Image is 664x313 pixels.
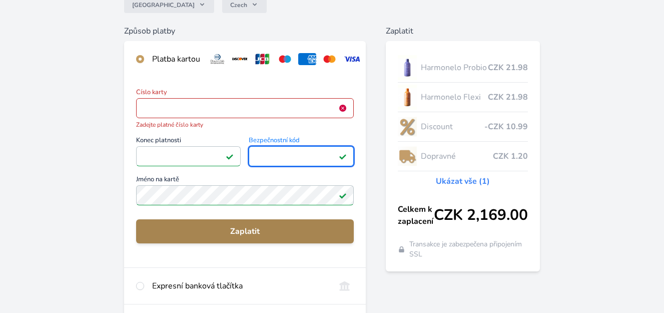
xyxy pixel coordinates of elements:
[230,1,247,9] span: Czech
[124,25,366,37] h6: Způsob platby
[493,150,528,162] span: CZK 1.20
[409,239,528,259] span: Transakce je zabezpečena připojením SSL
[141,101,349,115] iframe: Iframe pro číslo karty
[136,185,354,205] input: Jméno na kartěPlatné pole
[144,225,346,237] span: Zaplatit
[398,203,434,227] span: Celkem k zaplacení
[398,114,417,139] img: discount-lo.png
[136,89,354,98] span: Číslo karty
[398,144,417,169] img: delivery-lo.png
[421,121,485,133] span: Discount
[398,55,417,80] img: CLEAN_PROBIO_se_stinem_x-lo.jpg
[152,53,200,65] div: Platba kartou
[335,280,354,292] img: onlineBanking_CZ.svg
[136,219,354,243] button: Zaplatit
[434,206,528,224] span: CZK 2,169.00
[136,120,354,129] span: Zadejte platné číslo karty
[136,176,354,185] span: Jméno na kartě
[436,175,490,187] a: Ukázat vše (1)
[339,152,347,160] img: Platné pole
[226,152,234,160] img: Platné pole
[136,137,241,146] span: Konec platnosti
[488,62,528,74] span: CZK 21.98
[253,149,349,163] iframe: Iframe pro bezpečnostní kód
[386,25,540,37] h6: Zaplatit
[488,91,528,103] span: CZK 21.98
[398,85,417,110] img: CLEAN_FLEXI_se_stinem_x-hi_(1)-lo.jpg
[339,104,347,112] img: Chyba
[421,62,488,74] span: Harmonelo Probio
[298,53,317,65] img: amex.svg
[276,53,294,65] img: maestro.svg
[249,137,353,146] span: Bezpečnostní kód
[152,280,327,292] div: Expresní banková tlačítka
[253,53,272,65] img: jcb.svg
[421,150,493,162] span: Dopravné
[339,191,347,199] img: Platné pole
[208,53,227,65] img: diners.svg
[141,149,236,163] iframe: Iframe pro datum vypršení platnosti
[421,91,488,103] span: Harmonelo Flexi
[484,121,528,133] span: -CZK 10.99
[231,53,249,65] img: discover.svg
[132,1,195,9] span: [GEOGRAPHIC_DATA]
[320,53,339,65] img: mc.svg
[343,53,361,65] img: visa.svg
